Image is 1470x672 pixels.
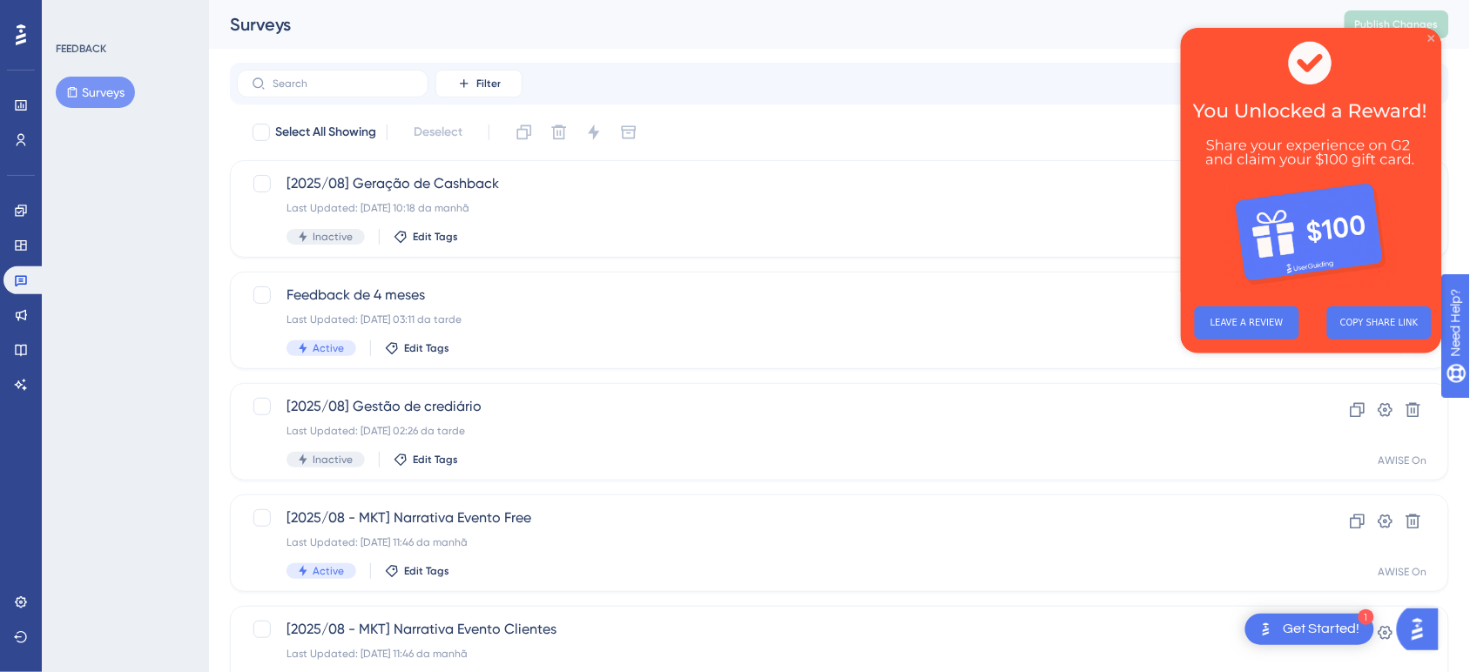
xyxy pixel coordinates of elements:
[287,507,1253,528] span: [2025/08 - MKT] Narrativa Evento Free
[404,341,449,355] span: Edit Tags
[1345,10,1449,38] button: Publish Changes
[247,7,254,14] div: Close Preview
[1379,454,1427,467] div: AWISE On
[287,619,1253,640] span: [2025/08 - MKT] Narrativa Evento Clientes
[146,279,251,312] button: COPY SHARE LINK
[1379,565,1427,579] div: AWISE On
[413,453,458,467] span: Edit Tags
[1256,619,1277,640] img: launcher-image-alternative-text
[394,453,458,467] button: Edit Tags
[1284,620,1360,639] div: Get Started!
[56,77,135,108] button: Surveys
[413,230,458,244] span: Edit Tags
[313,341,344,355] span: Active
[398,117,478,148] button: Deselect
[287,173,1253,194] span: [2025/08] Geração de Cashback
[287,285,1253,306] span: Feedback de 4 meses
[287,312,1253,326] div: Last Updated: [DATE] 03:11 da tarde
[394,230,458,244] button: Edit Tags
[385,341,449,355] button: Edit Tags
[313,230,353,244] span: Inactive
[313,564,344,578] span: Active
[1355,17,1439,31] span: Publish Changes
[313,453,353,467] span: Inactive
[404,564,449,578] span: Edit Tags
[287,201,1253,215] div: Last Updated: [DATE] 10:18 da manhã
[287,424,1253,438] div: Last Updated: [DATE] 02:26 da tarde
[56,42,106,56] div: FEEDBACK
[1245,614,1374,645] div: Open Get Started! checklist, remaining modules: 1
[273,77,414,90] input: Search
[287,647,1253,661] div: Last Updated: [DATE] 11:46 da manhã
[476,77,501,91] span: Filter
[1397,603,1449,655] iframe: UserGuiding AI Assistant Launcher
[287,535,1253,549] div: Last Updated: [DATE] 11:46 da manhã
[41,4,109,25] span: Need Help?
[385,564,449,578] button: Edit Tags
[1359,609,1374,625] div: 1
[414,122,462,143] span: Deselect
[230,12,1301,37] div: Surveys
[14,279,118,312] button: LEAVE A REVIEW
[275,122,376,143] span: Select All Showing
[287,396,1253,417] span: [2025/08] Gestão de crediário
[435,70,523,97] button: Filter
